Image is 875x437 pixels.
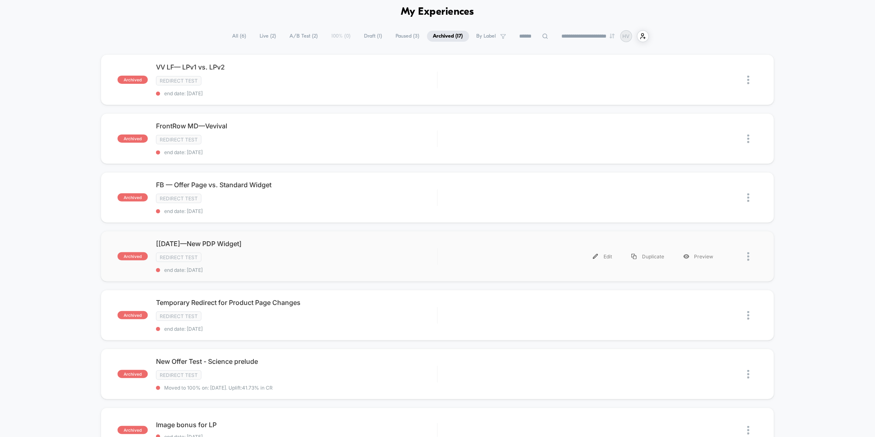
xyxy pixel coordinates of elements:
span: Live ( 2 ) [254,31,283,42]
span: New Offer Test - Science prelude [156,357,437,365]
img: end [610,34,615,38]
span: end date: [DATE] [156,267,437,273]
div: Edit [583,247,622,266]
img: close [747,426,749,435]
img: close [747,370,749,379]
span: By Label [477,33,496,39]
div: Duplicate [622,247,674,266]
span: Redirect Test [156,253,201,262]
span: All ( 6 ) [226,31,253,42]
span: Redirect Test [156,370,201,380]
img: close [747,311,749,320]
span: Moved to 100% on: [DATE] . Uplift: 41.73% in CR [164,385,273,391]
span: Draft ( 1 ) [358,31,389,42]
img: close [747,252,749,261]
div: Preview [674,247,723,266]
span: end date: [DATE] [156,326,437,332]
span: end date: [DATE] [156,149,437,155]
span: end date: [DATE] [156,90,437,96]
p: HV [623,33,630,39]
img: menu [631,254,637,259]
span: Redirect Test [156,135,201,144]
span: Redirect Test [156,312,201,321]
span: [[DATE]—New PDP Widget] [156,240,437,248]
span: VV LF— LPv1 vs. LPv2 [156,63,437,71]
span: archived [118,311,148,319]
span: Image bonus for LP [156,421,437,429]
span: Archived ( 17 ) [427,31,469,42]
span: Temporary Redirect for Product Page Changes [156,298,437,307]
span: archived [118,370,148,378]
span: archived [118,76,148,84]
span: A/B Test ( 2 ) [284,31,324,42]
span: archived [118,426,148,434]
img: close [747,193,749,202]
span: archived [118,134,148,143]
span: Redirect Test [156,76,201,85]
span: archived [118,193,148,202]
span: Redirect Test [156,194,201,203]
h1: My Experiences [401,6,474,18]
span: archived [118,252,148,260]
span: FrontRow MD—Vevival [156,122,437,130]
span: end date: [DATE] [156,208,437,214]
span: FB — Offer Page vs. Standard Widget [156,181,437,189]
img: close [747,134,749,143]
img: close [747,76,749,84]
span: Paused ( 3 ) [390,31,426,42]
img: menu [593,254,598,259]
